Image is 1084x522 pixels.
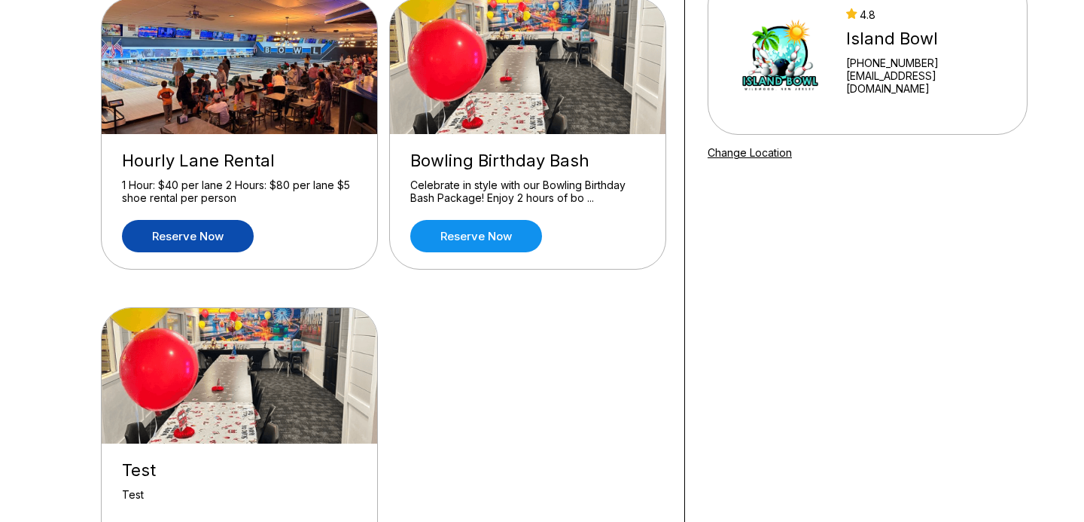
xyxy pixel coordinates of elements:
div: 4.8 [846,8,1007,21]
a: Change Location [708,146,792,159]
div: Test [122,488,357,514]
div: Bowling Birthday Bash [410,151,645,171]
a: Reserve now [410,220,542,252]
div: Test [122,460,357,481]
div: [PHONE_NUMBER] [846,56,1007,69]
a: [EMAIL_ADDRESS][DOMAIN_NAME] [846,69,1007,95]
div: Island Bowl [846,29,1007,49]
div: Hourly Lane Rental [122,151,357,171]
div: 1 Hour: $40 per lane 2 Hours: $80 per lane $5 shoe rental per person [122,179,357,205]
div: Celebrate in style with our Bowling Birthday Bash Package! Enjoy 2 hours of bo ... [410,179,645,205]
img: Test [102,308,379,444]
a: Reserve now [122,220,254,252]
